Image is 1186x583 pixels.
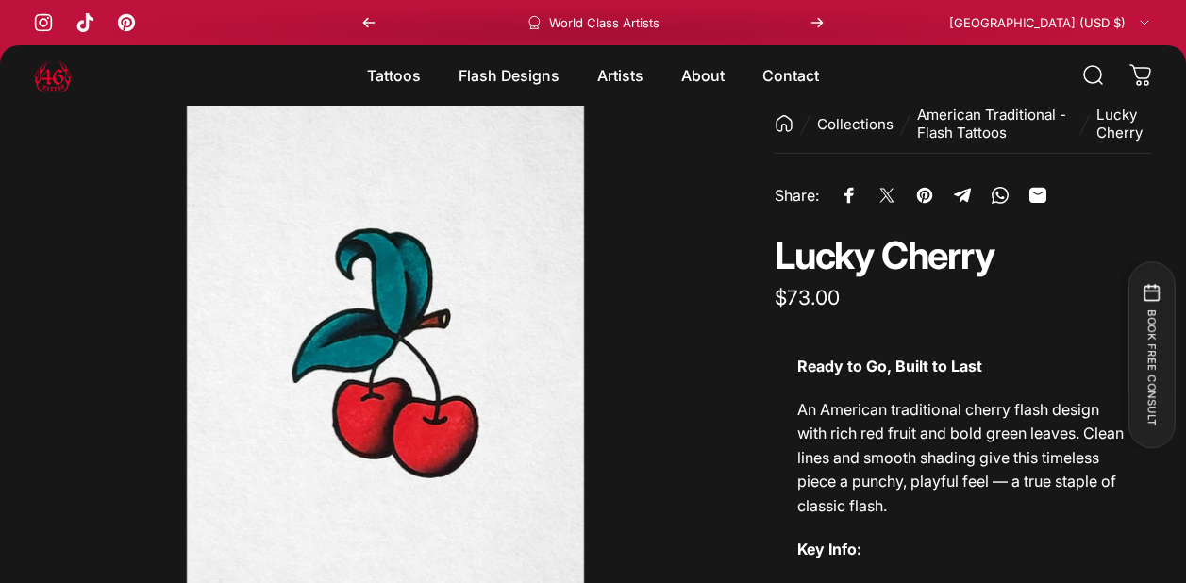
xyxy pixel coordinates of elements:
[662,56,743,95] summary: About
[797,540,861,558] strong: Key Info:
[549,15,660,30] p: World Class Artists
[440,56,578,95] summary: Flash Designs
[775,286,840,309] span: $73.00
[847,357,862,375] span: to
[932,357,947,375] span: to
[578,56,662,95] summary: Artists
[895,357,928,375] span: Built
[949,15,1126,30] span: [GEOGRAPHIC_DATA] (USD $)
[917,106,1073,142] a: American Traditional - Flash Tattoos
[348,56,838,95] nav: Primary
[775,188,819,203] p: Share:
[743,56,838,95] a: Contact
[866,357,892,375] span: Go,
[1120,55,1161,96] a: 0 items
[951,357,982,375] span: Last
[797,357,844,375] span: Ready
[1084,106,1152,142] li: Lucky Cherry
[775,106,1152,154] nav: breadcrumbs
[881,237,994,275] animate-element: Cherry
[348,56,440,95] summary: Tattoos
[817,115,894,133] a: Collections
[797,398,1129,519] p: An American traditional cherry flash design with rich red fruit and bold green leaves. Clean line...
[775,237,874,275] animate-element: Lucky
[1128,262,1175,449] button: BOOK FREE CONSULT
